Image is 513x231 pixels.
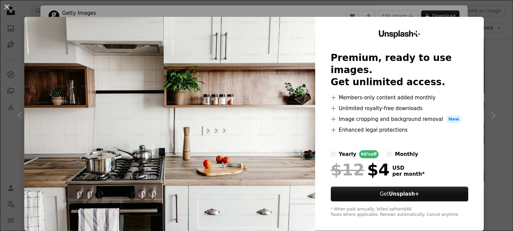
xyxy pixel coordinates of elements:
[359,150,379,158] div: 66% off
[331,104,469,112] li: Unlimited royalty-free downloads
[387,152,392,157] input: monthly
[331,207,469,218] div: * When paid annually, billed upfront $48 Taxes where applicable. Renews automatically. Cancel any...
[389,191,419,197] strong: Unsplash+
[339,150,356,158] div: yearly
[331,152,336,157] input: yearly66%off
[392,171,425,177] span: per month *
[331,115,469,123] li: Image cropping and background removal
[446,115,462,123] span: New
[331,126,469,134] li: Enhanced legal protections
[392,165,425,171] span: USD
[331,52,469,88] h2: Premium, ready to use images. Get unlimited access.
[331,161,390,178] div: $4
[331,94,469,102] li: Members-only content added monthly
[331,187,469,201] button: GetUnsplash+
[395,150,418,158] div: monthly
[331,161,364,178] span: $12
